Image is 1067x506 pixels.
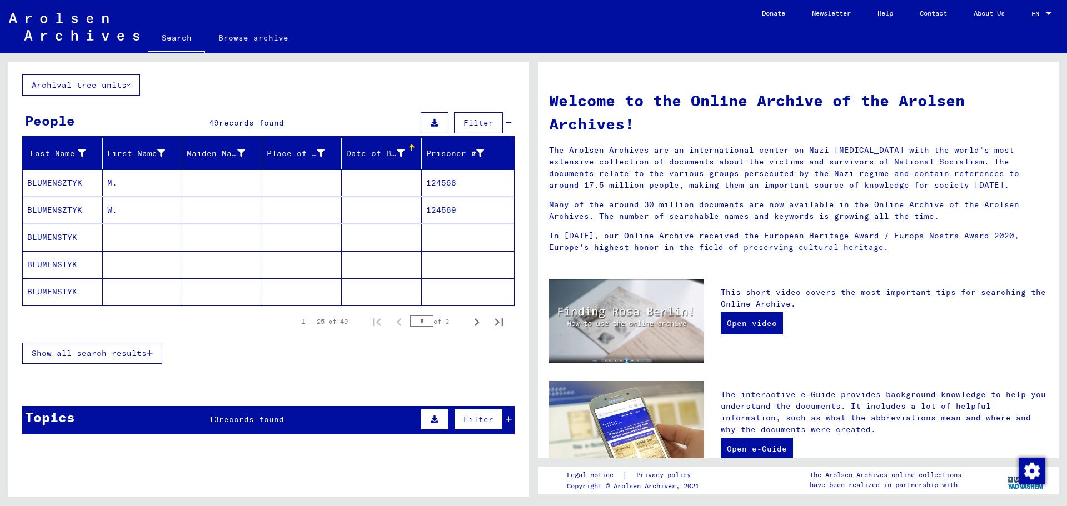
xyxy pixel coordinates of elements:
[187,144,262,162] div: Maiden Name
[262,138,342,169] mat-header-cell: Place of Birth
[549,89,1048,136] h1: Welcome to the Online Archive of the Arolsen Archives!
[342,138,422,169] mat-header-cell: Date of Birth
[107,148,166,159] div: First Name
[549,199,1048,222] p: Many of the around 30 million documents are now available in the Online Archive of the Arolsen Ar...
[187,148,245,159] div: Maiden Name
[23,278,103,305] mat-cell: BLUMENSTYK
[219,118,284,128] span: records found
[366,310,388,333] button: First page
[463,118,493,128] span: Filter
[388,310,410,333] button: Previous page
[721,438,793,460] a: Open e-Guide
[23,224,103,251] mat-cell: BLUMENSTYK
[567,481,704,491] p: Copyright © Arolsen Archives, 2021
[22,343,162,364] button: Show all search results
[466,310,488,333] button: Next page
[567,469,704,481] div: |
[219,414,284,424] span: records found
[27,148,86,159] div: Last Name
[463,414,493,424] span: Filter
[209,414,219,424] span: 13
[23,197,103,223] mat-cell: BLUMENSZTYK
[25,407,75,427] div: Topics
[1031,10,1044,18] span: EN
[549,144,1048,191] p: The Arolsen Archives are an international center on Nazi [MEDICAL_DATA] with the world’s most ext...
[267,148,325,159] div: Place of Birth
[23,251,103,278] mat-cell: BLUMENSTYK
[567,469,622,481] a: Legal notice
[23,169,103,196] mat-cell: BLUMENSZTYK
[182,138,262,169] mat-header-cell: Maiden Name
[22,74,140,96] button: Archival tree units
[346,148,405,159] div: Date of Birth
[454,112,503,133] button: Filter
[103,197,183,223] mat-cell: W.
[549,230,1048,253] p: In [DATE], our Online Archive received the European Heritage Award / Europa Nostra Award 2020, Eu...
[209,118,219,128] span: 49
[810,480,961,490] p: have been realized in partnership with
[346,144,421,162] div: Date of Birth
[27,144,102,162] div: Last Name
[32,348,147,358] span: Show all search results
[301,317,348,327] div: 1 – 25 of 49
[549,279,704,363] img: video.jpg
[488,310,510,333] button: Last page
[422,169,515,196] mat-cell: 124568
[148,24,205,53] a: Search
[205,24,302,51] a: Browse archive
[25,111,75,131] div: People
[721,312,783,334] a: Open video
[426,148,485,159] div: Prisoner #
[426,144,501,162] div: Prisoner #
[1005,466,1047,494] img: yv_logo.png
[627,469,704,481] a: Privacy policy
[454,409,503,430] button: Filter
[410,316,466,327] div: of 2
[107,144,182,162] div: First Name
[422,197,515,223] mat-cell: 124569
[1018,457,1045,484] div: Change consent
[721,287,1048,310] p: This short video covers the most important tips for searching the Online Archive.
[1019,458,1045,484] img: Change consent
[721,389,1048,435] p: The interactive e-Guide provides background knowledge to help you understand the documents. It in...
[267,144,342,162] div: Place of Birth
[422,138,515,169] mat-header-cell: Prisoner #
[549,381,704,484] img: eguide.jpg
[23,138,103,169] mat-header-cell: Last Name
[810,470,961,480] p: The Arolsen Archives online collections
[103,138,183,169] mat-header-cell: First Name
[103,169,183,196] mat-cell: M.
[9,13,139,41] img: Arolsen_neg.svg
